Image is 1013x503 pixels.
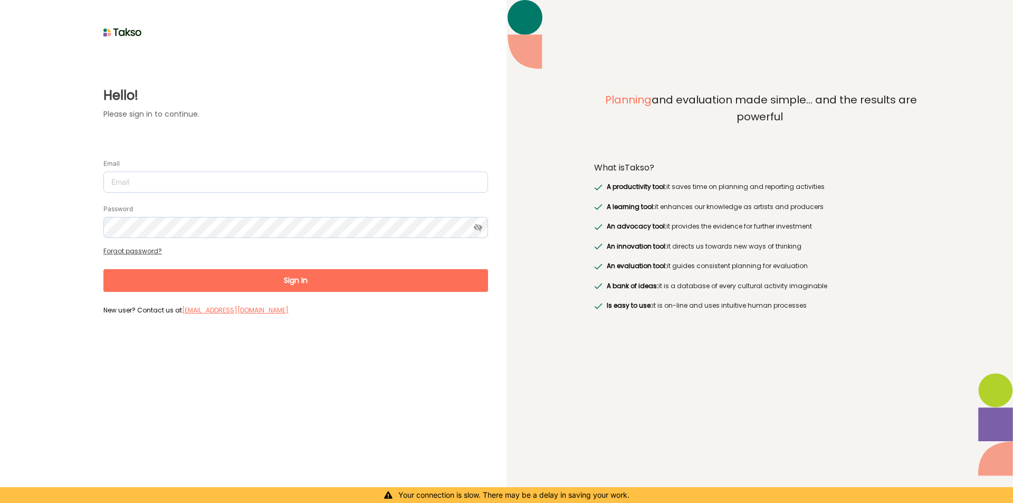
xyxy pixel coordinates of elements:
img: greenRight [594,263,603,270]
label: it is a database of every cultural activity imaginable [604,281,827,291]
span: Planning [605,92,652,107]
span: An evaluation tool: [607,261,667,270]
button: Sign In [103,269,488,292]
label: Password [103,205,133,213]
span: An advocacy tool: [607,222,666,231]
span: A productivity tool: [607,182,666,191]
label: it enhances our knowledge as artists and producers [604,202,823,212]
label: it saves time on planning and reporting activities [604,182,824,192]
img: greenRight [594,283,603,289]
span: An innovation tool: [607,242,667,251]
label: New user? Contact us at [103,305,488,315]
input: Email [103,172,488,193]
label: it is on-line and uses intuitive human processes [604,300,806,311]
label: Email [103,159,120,168]
a: [EMAIL_ADDRESS][DOMAIN_NAME] [182,306,289,315]
label: Hello! [103,86,488,105]
img: greenRight [594,184,603,191]
img: taksoLoginLogo [103,24,142,40]
label: [EMAIL_ADDRESS][DOMAIN_NAME] [182,305,289,316]
span: A bank of ideas: [607,281,658,290]
img: greenRight [594,224,603,230]
div: Your connection is slow. There may be a delay in saving your work. [3,490,1010,500]
label: it guides consistent planning for evaluation [604,261,807,271]
a: Forgot password? [103,246,162,255]
img: greenRight [594,303,603,309]
span: A learning tool: [607,202,655,211]
span: Is easy to use: [607,301,652,310]
label: and evaluation made simple... and the results are powerful [594,92,925,149]
img: greenRight [594,204,603,210]
label: it directs us towards new ways of thinking [604,241,801,252]
label: What is [594,163,654,173]
label: it provides the evidence for further investment [604,221,811,232]
img: greenRight [594,243,603,250]
label: Please sign in to continue. [103,109,488,120]
span: Takso? [625,162,654,174]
